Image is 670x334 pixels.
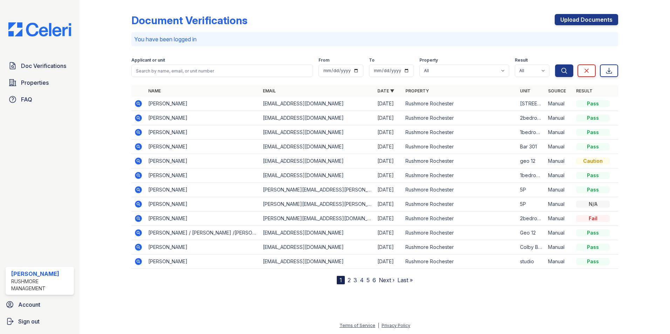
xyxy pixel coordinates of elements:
[375,211,403,226] td: [DATE]
[397,277,413,284] a: Last »
[21,95,32,104] span: FAQ
[576,215,610,222] div: Fail
[145,255,260,269] td: [PERSON_NAME]
[6,59,74,73] a: Doc Verifications
[134,35,615,43] p: You have been logged in
[576,172,610,179] div: Pass
[545,168,573,183] td: Manual
[517,125,545,140] td: 1bedroom
[517,97,545,111] td: [STREET_ADDRESS]
[517,197,545,211] td: 5P
[375,140,403,154] td: [DATE]
[576,88,593,93] a: Result
[260,183,375,197] td: [PERSON_NAME][EMAIL_ADDRESS][PERSON_NAME][DOMAIN_NAME]
[517,154,545,168] td: geo 12
[131,57,165,63] label: Applicant or unit
[21,62,66,70] span: Doc Verifications
[6,76,74,90] a: Properties
[545,211,573,226] td: Manual
[405,88,429,93] a: Property
[367,277,370,284] a: 5
[145,125,260,140] td: [PERSON_NAME]
[375,168,403,183] td: [DATE]
[145,154,260,168] td: [PERSON_NAME]
[377,88,394,93] a: Date ▼
[3,314,77,328] a: Sign out
[548,88,566,93] a: Source
[517,168,545,183] td: 1bedroom
[517,183,545,197] td: 5P
[517,255,545,269] td: studio
[340,323,375,328] a: Terms of Service
[576,244,610,251] div: Pass
[545,197,573,211] td: Manual
[263,88,276,93] a: Email
[145,183,260,197] td: [PERSON_NAME]
[260,197,375,211] td: [PERSON_NAME][EMAIL_ADDRESS][PERSON_NAME][DOMAIN_NAME]
[131,14,247,27] div: Document Verifications
[545,125,573,140] td: Manual
[545,140,573,154] td: Manual
[145,168,260,183] td: [PERSON_NAME]
[375,183,403,197] td: [DATE]
[403,183,517,197] td: Rushmore Rochester
[545,255,573,269] td: Manual
[545,240,573,255] td: Manual
[517,211,545,226] td: 2bedroom
[260,255,375,269] td: [EMAIL_ADDRESS][DOMAIN_NAME]
[21,78,49,87] span: Properties
[260,226,375,240] td: [EMAIL_ADDRESS][DOMAIN_NAME]
[515,57,528,63] label: Result
[375,240,403,255] td: [DATE]
[260,97,375,111] td: [EMAIL_ADDRESS][DOMAIN_NAME]
[545,183,573,197] td: Manual
[360,277,364,284] a: 4
[375,125,403,140] td: [DATE]
[372,277,376,284] a: 6
[145,226,260,240] td: [PERSON_NAME] / [PERSON_NAME] /[PERSON_NAME]
[260,111,375,125] td: [EMAIL_ADDRESS][DOMAIN_NAME]
[11,278,71,292] div: Rushmore Management
[517,226,545,240] td: Geo 12
[545,97,573,111] td: Manual
[145,240,260,255] td: [PERSON_NAME]
[403,97,517,111] td: Rushmore Rochester
[145,197,260,211] td: [PERSON_NAME]
[18,300,40,309] span: Account
[145,111,260,125] td: [PERSON_NAME]
[545,111,573,125] td: Manual
[378,323,379,328] div: |
[375,226,403,240] td: [DATE]
[375,255,403,269] td: [DATE]
[576,129,610,136] div: Pass
[419,57,438,63] label: Property
[576,186,610,193] div: Pass
[11,270,71,278] div: [PERSON_NAME]
[545,154,573,168] td: Manual
[379,277,395,284] a: Next ›
[375,97,403,111] td: [DATE]
[403,111,517,125] td: Rushmore Rochester
[555,14,618,25] a: Upload Documents
[369,57,375,63] label: To
[576,229,610,236] div: Pass
[375,111,403,125] td: [DATE]
[576,201,610,208] div: N/A
[3,298,77,312] a: Account
[403,226,517,240] td: Rushmore Rochester
[403,168,517,183] td: Rushmore Rochester
[403,240,517,255] td: Rushmore Rochester
[260,211,375,226] td: [PERSON_NAME][EMAIL_ADDRESS][DOMAIN_NAME]
[576,258,610,265] div: Pass
[576,158,610,165] div: Caution
[3,22,77,36] img: CE_Logo_Blue-a8612792a0a2168367f1c8372b55b34899dd931a85d93a1a3d3e32e68fde9ad4.png
[403,140,517,154] td: Rushmore Rochester
[576,114,610,121] div: Pass
[319,57,329,63] label: From
[403,197,517,211] td: Rushmore Rochester
[131,64,313,77] input: Search by name, email, or unit number
[403,211,517,226] td: Rushmore Rochester
[354,277,357,284] a: 3
[576,143,610,150] div: Pass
